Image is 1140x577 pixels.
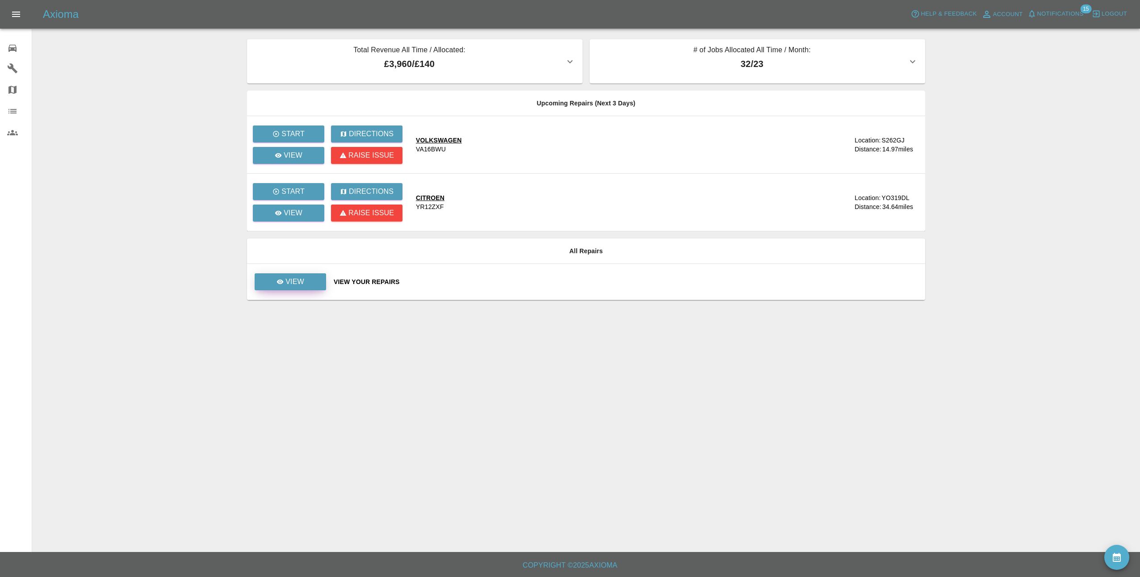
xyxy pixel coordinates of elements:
[1090,7,1129,21] button: Logout
[881,193,909,202] div: YO319DL
[590,39,925,84] button: # of Jobs Allocated All Time / Month:32/23
[881,136,905,145] div: S262GJ
[247,39,583,84] button: Total Revenue All Time / Allocated:£3,960/£140
[254,45,565,57] p: Total Revenue All Time / Allocated:
[855,202,881,211] div: Distance:
[416,145,446,154] div: VA16BWU
[416,193,444,202] div: CITROEN
[416,193,809,211] a: CITROENYR12ZXF
[331,147,402,164] button: Raise issue
[597,45,907,57] p: # of Jobs Allocated All Time / Month:
[331,183,402,200] button: Directions
[882,145,918,154] div: 14.97 miles
[993,9,1023,20] span: Account
[979,7,1025,21] a: Account
[253,183,324,200] button: Start
[334,277,918,286] a: View Your Repairs
[5,4,27,25] button: Open drawer
[348,208,394,218] p: Raise issue
[284,150,302,161] p: View
[855,193,880,202] div: Location:
[416,136,809,154] a: VOLKSWAGENVA16BWU
[247,91,925,116] th: Upcoming Repairs (Next 3 Days)
[43,7,79,21] h5: Axioma
[349,129,394,139] p: Directions
[253,205,324,222] a: View
[882,202,918,211] div: 34.64 miles
[331,125,402,142] button: Directions
[816,136,918,154] a: Location:S262GJDistance:14.97miles
[349,186,394,197] p: Directions
[416,136,462,145] div: VOLKSWAGEN
[254,57,565,71] p: £3,960 / £140
[416,202,444,211] div: YR12ZXF
[1080,4,1091,13] span: 15
[331,205,402,222] button: Raise issue
[254,278,327,285] a: View
[253,125,324,142] button: Start
[285,276,304,287] p: View
[281,186,305,197] p: Start
[247,238,925,264] th: All Repairs
[253,147,324,164] a: View
[7,559,1133,572] h6: Copyright © 2025 Axioma
[909,7,979,21] button: Help & Feedback
[1102,9,1127,19] span: Logout
[855,136,880,145] div: Location:
[348,150,394,161] p: Raise issue
[921,9,977,19] span: Help & Feedback
[281,129,305,139] p: Start
[816,193,918,211] a: Location:YO319DLDistance:34.64miles
[284,208,302,218] p: View
[855,145,881,154] div: Distance:
[597,57,907,71] p: 32 / 23
[1037,9,1084,19] span: Notifications
[255,273,326,290] a: View
[1104,545,1129,570] button: availability
[1025,7,1086,21] button: Notifications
